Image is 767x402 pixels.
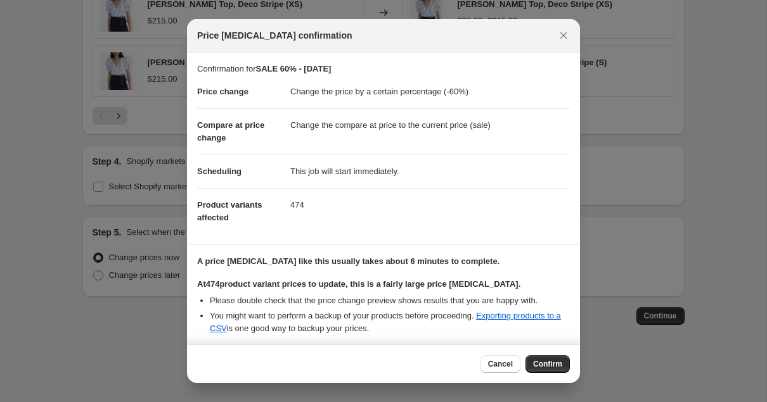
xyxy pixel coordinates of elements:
button: Confirm [525,355,570,373]
b: At 474 product variant prices to update, this is a fairly large price [MEDICAL_DATA]. [197,279,520,289]
button: Close [555,27,572,44]
b: A price [MEDICAL_DATA] like this usually takes about 6 minutes to complete. [197,256,500,266]
span: Price [MEDICAL_DATA] confirmation [197,29,352,42]
dd: Change the price by a certain percentage (-60%) [290,75,570,108]
button: Cancel [480,355,520,373]
p: Confirmation for [197,63,570,75]
span: Compare at price change [197,120,264,142]
span: Confirm [533,359,562,369]
dd: This job will start immediately. [290,154,570,188]
dd: Change the compare at price to the current price (sale) [290,108,570,142]
span: Cancel [488,359,513,369]
a: Exporting products to a CSV [210,311,561,333]
li: Please double check that the price change preview shows results that you are happy with. [210,294,570,307]
dd: 474 [290,188,570,222]
b: SALE 60% - [DATE] [255,64,331,73]
span: Price change [197,87,248,96]
span: Scheduling [197,166,242,176]
li: You might want to perform a backup of your products before proceeding. is one good way to backup ... [210,310,570,335]
span: Product variants affected [197,200,262,222]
